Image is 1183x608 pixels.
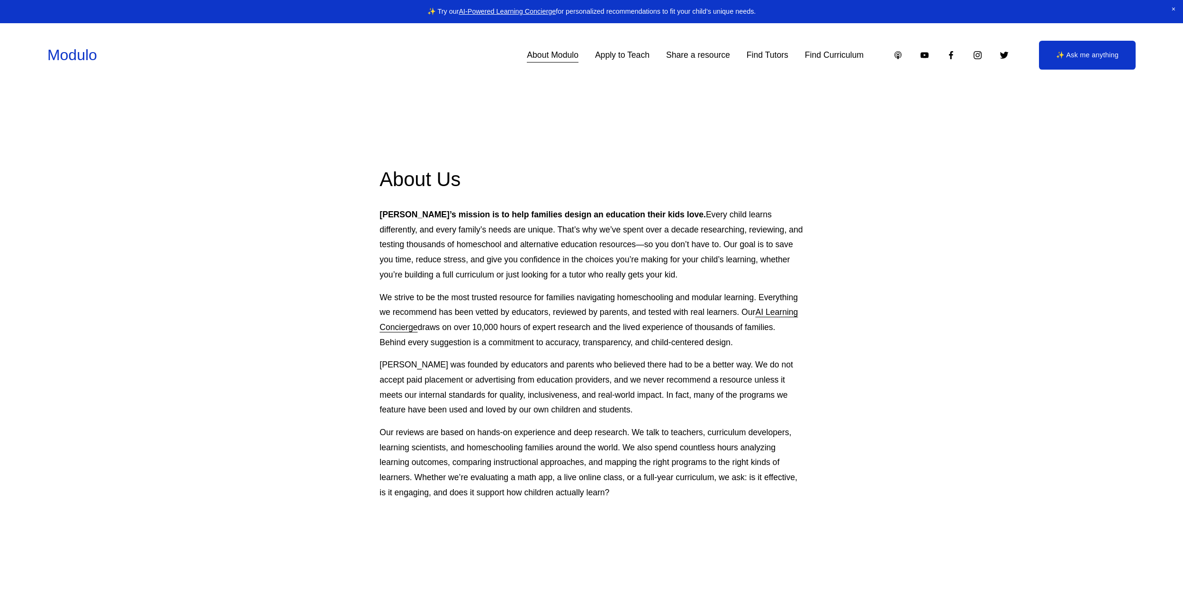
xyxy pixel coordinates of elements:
[379,290,803,350] p: We strive to be the most trusted resource for families navigating homeschooling and modular learn...
[379,358,803,418] p: [PERSON_NAME] was founded by educators and parents who believed there had to be a better way. We ...
[47,46,97,63] a: Modulo
[527,47,578,63] a: About Modulo
[666,47,730,63] a: Share a resource
[1039,41,1136,69] a: ✨ Ask me anything
[946,50,956,60] a: Facebook
[379,307,798,332] a: AI Learning Concierge
[805,47,864,63] a: Find Curriculum
[999,50,1009,60] a: Twitter
[379,207,803,282] p: Every child learns differently, and every family’s needs are unique. That’s why we’ve spent over ...
[379,167,803,193] h2: About Us
[379,425,803,500] p: Our reviews are based on hands-on experience and deep research. We talk to teachers, curriculum d...
[920,50,930,60] a: YouTube
[747,47,788,63] a: Find Tutors
[379,210,706,219] strong: [PERSON_NAME]’s mission is to help families design an education their kids love.
[459,8,556,15] a: AI-Powered Learning Concierge
[973,50,983,60] a: Instagram
[893,50,903,60] a: Apple Podcasts
[595,47,650,63] a: Apply to Teach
